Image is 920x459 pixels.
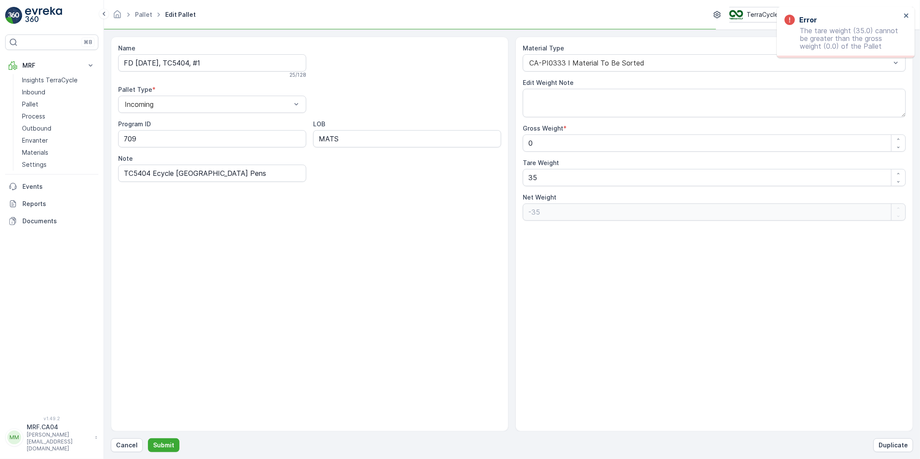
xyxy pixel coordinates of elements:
[5,57,98,74] button: MRF
[111,438,143,452] button: Cancel
[729,10,743,19] img: TC_8rdWMmT_gp9TRR3.png
[5,212,98,230] a: Documents
[118,86,152,93] label: Pallet Type
[5,7,22,24] img: logo
[22,136,48,145] p: Envanter
[27,423,91,431] p: MRF.CA04
[22,160,47,169] p: Settings
[729,7,913,22] button: TerraCycle- CA04-[GEOGRAPHIC_DATA] MRF(-05:00)
[523,125,563,132] label: Gross Weight
[7,431,21,444] div: MM
[22,148,48,157] p: Materials
[27,431,91,452] p: [PERSON_NAME][EMAIL_ADDRESS][DOMAIN_NAME]
[19,147,98,159] a: Materials
[148,438,179,452] button: Submit
[118,44,135,52] label: Name
[22,182,95,191] p: Events
[116,441,138,450] p: Cancel
[22,88,45,97] p: Inbound
[163,10,198,19] span: Edit Pallet
[523,44,564,52] label: Material Type
[19,74,98,86] a: Insights TerraCycle
[118,120,151,128] label: Program ID
[135,11,152,18] a: Pallet
[118,155,133,162] label: Note
[22,61,81,70] p: MRF
[25,7,62,24] img: logo_light-DOdMpM7g.png
[747,10,877,19] p: TerraCycle- CA04-[GEOGRAPHIC_DATA] MRF
[22,76,78,84] p: Insights TerraCycle
[19,86,98,98] a: Inbound
[523,194,556,201] label: Net Weight
[5,178,98,195] a: Events
[153,441,174,450] p: Submit
[19,98,98,110] a: Pallet
[19,122,98,134] a: Outbound
[5,423,98,452] button: MMMRF.CA04[PERSON_NAME][EMAIL_ADDRESS][DOMAIN_NAME]
[22,200,95,208] p: Reports
[313,120,325,128] label: LOB
[873,438,913,452] button: Duplicate
[19,110,98,122] a: Process
[22,112,45,121] p: Process
[113,13,122,20] a: Homepage
[22,100,38,109] p: Pallet
[799,15,817,25] h3: Error
[22,217,95,225] p: Documents
[19,159,98,171] a: Settings
[879,441,908,450] p: Duplicate
[5,195,98,212] a: Reports
[19,134,98,147] a: Envanter
[523,79,574,86] label: Edit Weight Note
[5,416,98,421] span: v 1.49.2
[523,159,559,166] label: Tare Weight
[785,27,901,50] p: The tare weight (35.0) cannot be greater than the gross weight (0.0) of the Pallet
[84,39,92,46] p: ⌘B
[289,72,306,78] p: 25 / 128
[22,124,51,133] p: Outbound
[904,12,910,20] button: close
